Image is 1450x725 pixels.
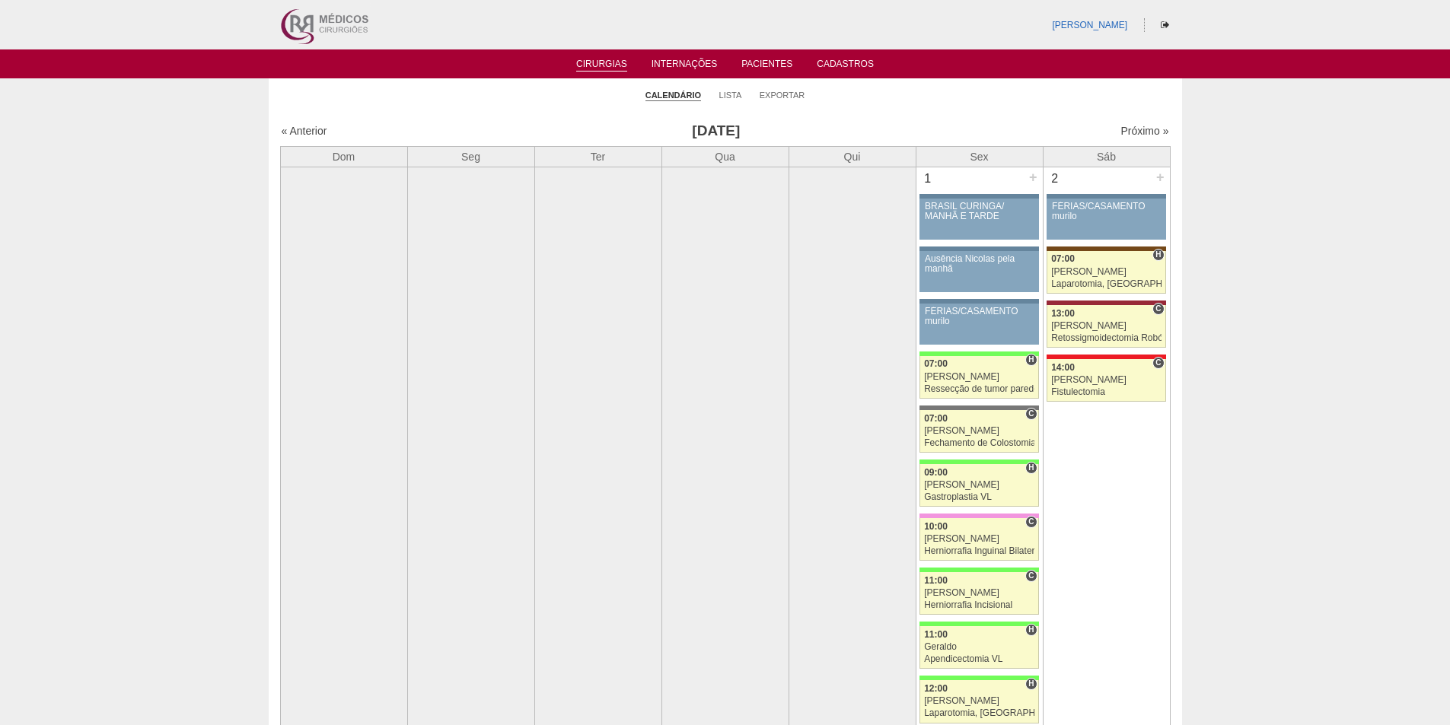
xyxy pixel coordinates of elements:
[1047,246,1165,251] div: Key: Santa Joana
[282,125,327,137] a: « Anterior
[661,146,789,167] th: Qua
[652,59,718,74] a: Internações
[919,199,1038,240] a: BRASIL CURINGA/ MANHÃ E TARDE
[924,629,948,640] span: 11:00
[919,626,1038,669] a: H 11:00 Geraldo Apendicectomia VL
[925,307,1034,326] div: FÉRIAS/CASAMENTO murilo
[576,59,627,72] a: Cirurgias
[1152,303,1164,315] span: Consultório
[925,202,1034,221] div: BRASIL CURINGA/ MANHÃ E TARDE
[1154,167,1167,187] div: +
[1025,462,1037,474] span: Hospital
[924,696,1034,706] div: [PERSON_NAME]
[1025,624,1037,636] span: Hospital
[924,426,1034,436] div: [PERSON_NAME]
[924,467,948,478] span: 09:00
[919,299,1038,304] div: Key: Aviso
[1047,305,1165,348] a: C 13:00 [PERSON_NAME] Retossigmoidectomia Robótica
[1051,308,1075,319] span: 13:00
[789,146,916,167] th: Qui
[919,676,1038,680] div: Key: Brasil
[924,575,948,586] span: 11:00
[916,146,1043,167] th: Sex
[817,59,874,74] a: Cadastros
[919,514,1038,518] div: Key: Albert Einstein
[919,251,1038,292] a: Ausência Nicolas pela manhã
[924,438,1034,448] div: Fechamento de Colostomia ou Enterostomia
[919,459,1038,464] div: Key: Brasil
[924,480,1034,490] div: [PERSON_NAME]
[924,546,1034,556] div: Herniorrafia Inguinal Bilateral
[1051,321,1162,331] div: [PERSON_NAME]
[741,59,792,74] a: Pacientes
[924,413,948,424] span: 07:00
[1051,333,1162,343] div: Retossigmoidectomia Robótica
[280,146,407,167] th: Dom
[407,146,534,167] th: Seg
[919,194,1038,199] div: Key: Aviso
[1044,167,1067,190] div: 2
[1052,20,1127,30] a: [PERSON_NAME]
[1051,279,1162,289] div: Laparotomia, [GEOGRAPHIC_DATA], Drenagem, Bridas
[1047,251,1165,294] a: H 07:00 [PERSON_NAME] Laparotomia, [GEOGRAPHIC_DATA], Drenagem, Bridas
[925,254,1034,274] div: Ausência Nicolas pela manhã
[924,708,1034,718] div: Laparotomia, [GEOGRAPHIC_DATA], Drenagem, Bridas VL
[1025,570,1037,582] span: Consultório
[919,410,1038,453] a: C 07:00 [PERSON_NAME] Fechamento de Colostomia ou Enterostomia
[924,588,1034,598] div: [PERSON_NAME]
[1025,354,1037,366] span: Hospital
[924,492,1034,502] div: Gastroplastia VL
[645,90,701,101] a: Calendário
[1047,194,1165,199] div: Key: Aviso
[924,600,1034,610] div: Herniorrafia Incisional
[919,464,1038,507] a: H 09:00 [PERSON_NAME] Gastroplastia VL
[1051,253,1075,264] span: 07:00
[1051,375,1162,385] div: [PERSON_NAME]
[919,568,1038,572] div: Key: Brasil
[924,521,948,532] span: 10:00
[919,246,1038,251] div: Key: Aviso
[919,518,1038,561] a: C 10:00 [PERSON_NAME] Herniorrafia Inguinal Bilateral
[924,372,1034,382] div: [PERSON_NAME]
[719,90,742,100] a: Lista
[916,167,940,190] div: 1
[924,683,948,694] span: 12:00
[919,405,1038,410] div: Key: Santa Catarina
[924,642,1034,652] div: Geraldo
[1120,125,1168,137] a: Próximo »
[1025,516,1037,528] span: Consultório
[1052,202,1161,221] div: FÉRIAS/CASAMENTO murilo
[1047,300,1165,305] div: Key: Sírio Libanês
[919,304,1038,345] a: FÉRIAS/CASAMENTO murilo
[1152,357,1164,369] span: Consultório
[494,120,938,142] h3: [DATE]
[924,384,1034,394] div: Ressecção de tumor parede abdominal pélvica
[1047,359,1165,402] a: C 14:00 [PERSON_NAME] Fistulectomia
[1051,387,1162,397] div: Fistulectomia
[1027,167,1040,187] div: +
[1161,21,1169,30] i: Sair
[1047,199,1165,240] a: FÉRIAS/CASAMENTO murilo
[919,351,1038,356] div: Key: Brasil
[924,654,1034,664] div: Apendicectomia VL
[919,680,1038,723] a: H 12:00 [PERSON_NAME] Laparotomia, [GEOGRAPHIC_DATA], Drenagem, Bridas VL
[1025,678,1037,690] span: Hospital
[1152,249,1164,261] span: Hospital
[919,622,1038,626] div: Key: Brasil
[1047,355,1165,359] div: Key: Assunção
[1025,408,1037,420] span: Consultório
[919,572,1038,615] a: C 11:00 [PERSON_NAME] Herniorrafia Incisional
[924,358,948,369] span: 07:00
[760,90,805,100] a: Exportar
[1051,267,1162,277] div: [PERSON_NAME]
[919,356,1038,399] a: H 07:00 [PERSON_NAME] Ressecção de tumor parede abdominal pélvica
[924,534,1034,544] div: [PERSON_NAME]
[1051,362,1075,373] span: 14:00
[1043,146,1170,167] th: Sáb
[534,146,661,167] th: Ter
